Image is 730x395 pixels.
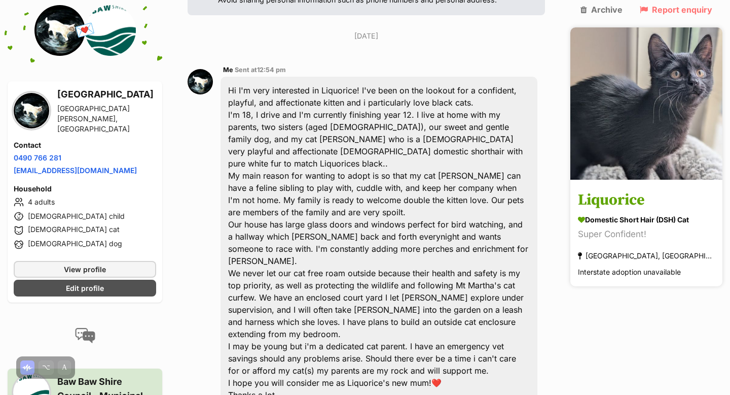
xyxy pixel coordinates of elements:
span: View profile [64,264,106,275]
img: Baw Baw Shire Council profile pic [85,5,136,56]
li: [DEMOGRAPHIC_DATA] child [14,210,156,222]
div: Super Confident! [578,228,715,242]
h3: Liquorice [578,189,715,212]
span: 💌 [74,20,96,42]
img: Lily Street profile pic [188,69,213,94]
a: Liquorice Domestic Short Hair (DSH) Cat Super Confident! [GEOGRAPHIC_DATA], [GEOGRAPHIC_DATA] Int... [570,182,722,287]
div: [GEOGRAPHIC_DATA][PERSON_NAME], [GEOGRAPHIC_DATA] [57,104,156,134]
a: Archive [580,5,623,14]
span: Edit profile [66,283,104,293]
a: [EMAIL_ADDRESS][DOMAIN_NAME] [14,166,137,175]
span: Interstate adoption unavailable [578,268,681,277]
a: Report enquiry [640,5,712,14]
a: View profile [14,261,156,278]
div: Domestic Short Hair (DSH) Cat [578,215,715,225]
span: 12:54 pm [257,66,286,74]
img: conversation-icon-4a6f8262b818ee0b60e3300018af0b2d0b884aa5de6e9bcb8d3d4eeb1a70a7c4.svg [75,328,95,343]
div: [GEOGRAPHIC_DATA], [GEOGRAPHIC_DATA] [578,249,715,263]
a: 0490 766 281 [14,153,61,162]
li: 4 adults [14,196,156,208]
img: Lily Street profile pic [34,5,85,56]
img: Lily Street profile pic [14,93,49,128]
h3: [GEOGRAPHIC_DATA] [57,87,156,102]
span: Sent at [235,66,286,74]
h4: Contact [14,140,156,150]
p: [DATE] [188,30,545,41]
h4: Household [14,184,156,194]
li: [DEMOGRAPHIC_DATA] dog [14,239,156,251]
span: Me [223,66,233,74]
img: Liquorice [570,27,722,180]
li: [DEMOGRAPHIC_DATA] cat [14,224,156,237]
a: Edit profile [14,280,156,297]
